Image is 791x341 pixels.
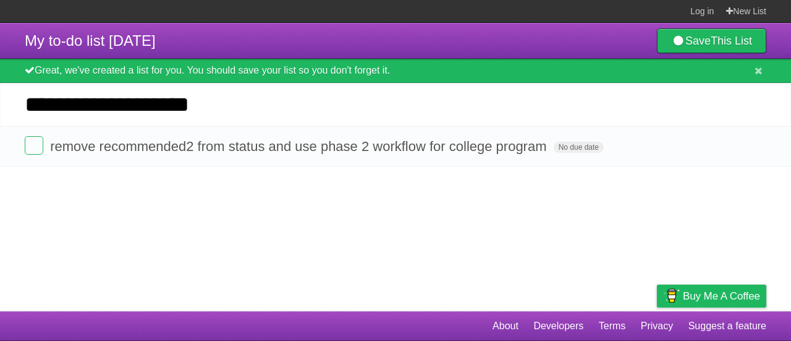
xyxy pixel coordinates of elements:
a: Developers [533,314,583,338]
a: Privacy [641,314,673,338]
span: Buy me a coffee [683,285,760,307]
span: No due date [554,142,604,153]
span: remove recommended2 from status and use phase 2 workflow for college program [50,139,549,154]
a: Suggest a feature [688,314,766,338]
label: Done [25,136,43,155]
b: This List [711,35,752,47]
a: Buy me a coffee [657,285,766,308]
img: Buy me a coffee [663,285,680,306]
a: SaveThis List [657,28,766,53]
span: My to-do list [DATE] [25,32,156,49]
a: About [493,314,518,338]
a: Terms [599,314,626,338]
